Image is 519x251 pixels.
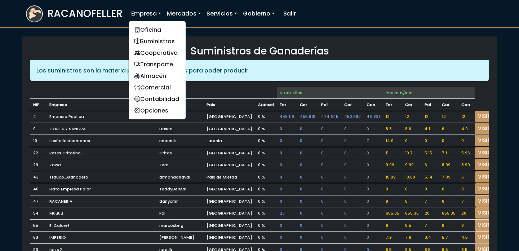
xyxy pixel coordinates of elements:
td: 43 [30,171,46,183]
td: 0 % [255,159,277,171]
td: Hato Empresa Polar [46,183,156,195]
td: 0 [364,232,383,244]
td: 0 [364,207,383,220]
td: 0 [297,207,318,220]
a: VISITAR [475,171,501,182]
td: 0 [277,135,297,147]
td: CONEJO [458,99,475,111]
td: 0 [318,232,341,244]
td: 4.1 [422,123,439,135]
td: 12 [402,111,422,123]
td: 0 [341,219,364,232]
td: 0 [297,183,318,195]
td: 0 [364,219,383,232]
td: 0 [364,159,383,171]
td: TeddyDelMal [156,183,204,195]
td: 5.15 [422,147,439,159]
td: armandonaval [156,171,204,183]
td: 47 [30,195,46,207]
a: Suministros [129,36,186,47]
td: 0 [341,147,364,159]
td: 0 [297,147,318,159]
td: Critos [156,147,204,159]
td: 0 [439,135,458,147]
td: CORDERO [341,99,364,111]
td: 63 [30,232,46,244]
td: 10.69 [402,171,422,183]
td: 0 [318,123,341,135]
td: 655.35 [439,207,458,220]
td: 9 [30,123,46,135]
a: RACANOFELLER [26,4,123,24]
a: Cooperativa [129,47,186,59]
a: VISITAR [475,135,501,146]
a: VISITAR [475,111,501,122]
td: 0 [318,135,341,147]
td: [GEOGRAPHIC_DATA] [204,183,255,195]
td: 0 [402,183,422,195]
td: 9 [383,195,402,207]
td: 4 [30,111,46,123]
td: Trauco_Ganadero [46,171,156,183]
td: CERDO [297,99,318,111]
td: 6 [422,159,439,171]
td: 46 [30,183,46,195]
td: POLLO [422,99,439,111]
td: 0 [364,147,383,159]
td: 3.4 [422,232,439,244]
td: 8 [402,195,422,207]
td: Stock Kilos [277,87,383,99]
td: 0 [277,183,297,195]
td: 8.6 [402,123,422,135]
td: 0 [277,147,297,159]
h3: RACANOFELLER [48,8,123,20]
td: 0 [422,135,439,147]
td: 0 % [255,171,277,183]
a: Contabilidad [129,93,186,105]
td: 20 [422,207,439,220]
td: Muuuu [46,207,156,220]
td: 0 [439,183,458,195]
td: 10 [30,135,46,147]
td: 0 [458,183,475,195]
td: 0 [297,135,318,147]
td: 7 [364,135,383,147]
a: VISITAR [475,159,501,170]
td: 0 [341,123,364,135]
td: Fol [156,207,204,220]
a: VISITAR [475,232,501,243]
a: Mercados [164,6,204,21]
td: 452.992 [341,111,364,123]
td: 655.35 [402,207,422,220]
td: 7 [422,195,439,207]
td: [PERSON_NAME] [156,232,204,244]
td: 0 % [255,219,277,232]
td: 0 [364,183,383,195]
td: CORTA Y SANGRA [46,123,156,135]
td: 0 % [255,195,277,207]
td: marcosbng [156,219,204,232]
td: 4.5 [458,232,475,244]
td: 0 [318,147,341,159]
td: emanuk [156,135,204,147]
td: [GEOGRAPHIC_DATA] [204,219,255,232]
td: Reses Critorino [46,147,156,159]
a: Oficina [129,24,186,36]
td: 55 [30,219,46,232]
td: 0 [318,207,341,220]
td: 7 [422,219,439,232]
td: 5.14 [422,171,439,183]
td: 8.99 [458,159,475,171]
td: 9 [383,219,402,232]
td: 8.99 [439,159,458,171]
td: 7 [458,195,475,207]
td: [GEOGRAPHIC_DATA] [204,159,255,171]
td: 20 [458,207,475,220]
td: 0 [364,123,383,135]
td: danycmr [156,195,204,207]
img: logoracarojo.png [27,6,42,20]
td: 4.9 [458,123,475,135]
td: 0 [318,159,341,171]
td: 0 [297,219,318,232]
td: CERDO [402,99,422,111]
